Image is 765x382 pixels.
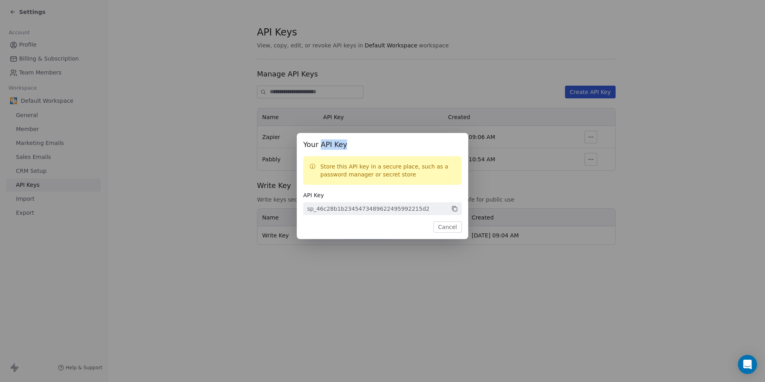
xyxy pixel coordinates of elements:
div: sp_46c28b1b2345473489622495992215d2 [307,205,430,213]
span: Your API Key [303,139,462,150]
button: Cancel [433,221,462,233]
span: API Key [303,191,462,199]
p: Store this API key in a secure place, such as a password manager or secret store [320,163,455,178]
